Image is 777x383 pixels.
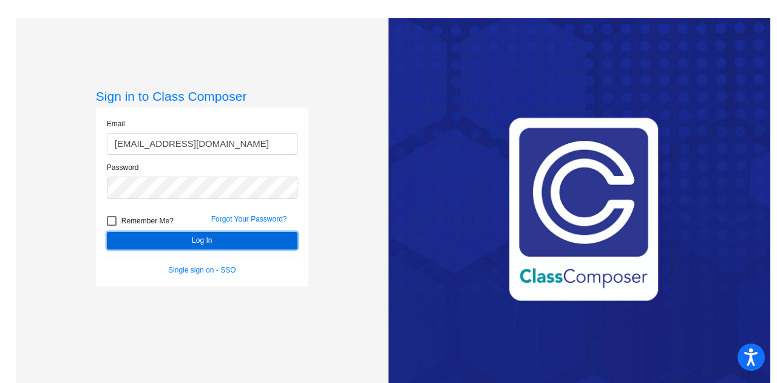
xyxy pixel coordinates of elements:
[107,162,139,173] label: Password
[107,118,125,129] label: Email
[168,266,236,274] a: Single sign on - SSO
[121,214,174,228] span: Remember Me?
[96,89,308,104] h3: Sign in to Class Composer
[211,215,287,223] a: Forgot Your Password?
[107,232,297,249] button: Log In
